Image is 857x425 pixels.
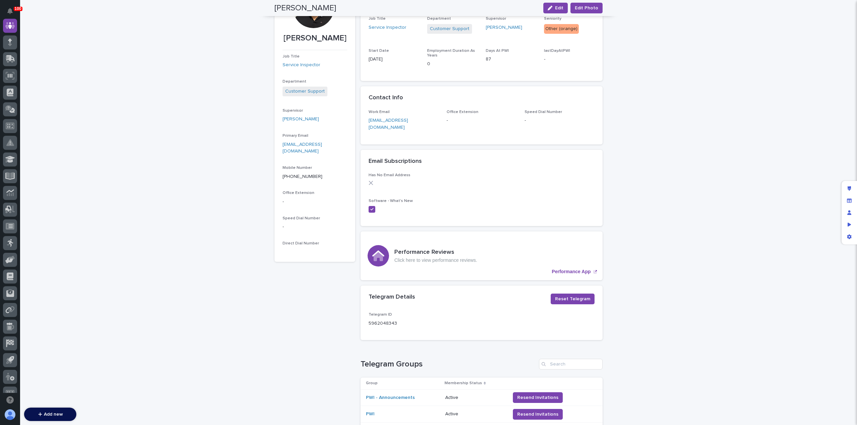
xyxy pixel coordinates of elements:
[445,380,482,387] p: Membership Status
[486,49,509,53] span: Days At PWI
[3,393,17,407] button: Open support chat
[283,166,312,170] span: Mobile Number
[361,389,603,406] tr: PWI - Announcements ActiveResend Invitations
[114,76,122,84] button: Start new chat
[7,26,122,37] p: Welcome 👋
[7,74,19,86] img: 1736555164131-43832dd5-751b-4058-ba23-39d91318e5a0
[369,94,403,102] h2: Contact Info
[369,158,422,165] h2: Email Subscriptions
[7,108,12,113] div: 📖
[544,56,595,63] p: -
[369,294,415,301] h2: Telegram Details
[430,25,469,32] a: Customer Support
[486,24,522,31] a: [PERSON_NAME]
[539,359,603,369] input: Search
[575,5,598,11] span: Edit Photo
[361,406,603,423] tr: PWI ActiveResend Invitations
[283,33,347,43] p: [PERSON_NAME]
[445,411,505,417] p: Active
[843,207,855,219] div: Manage users
[551,294,595,304] button: Reset Telegram
[543,3,568,13] button: Edit
[49,107,85,114] span: Onboarding Call
[570,3,603,13] button: Edit Photo
[283,62,320,69] a: Service Inspector
[283,174,322,179] a: [PHONE_NUMBER]
[366,411,375,417] a: PWI
[369,313,392,317] span: Telegram ID
[369,56,419,63] p: [DATE]
[283,80,306,84] span: Department
[283,109,303,113] span: Supervisor
[843,183,855,195] div: Edit layout
[361,359,536,369] h1: Telegram Groups
[283,55,300,59] span: Job Title
[8,8,17,19] div: Notifications100
[366,395,415,401] a: PWI - Announcements
[7,6,20,20] img: Stacker
[445,395,505,401] p: Active
[486,56,536,63] p: 87
[23,74,110,81] div: Start new chat
[447,117,517,124] p: -
[369,17,386,21] span: Job Title
[285,88,325,95] a: Customer Support
[42,108,47,113] div: 🔗
[361,231,603,280] a: Performance App
[369,199,413,203] span: Software - What's New
[283,191,314,195] span: Office Extension
[369,24,406,31] a: Service Inspector
[544,49,570,53] span: lastDayAtPWI
[275,3,336,13] h2: [PERSON_NAME]
[447,110,478,114] span: Office Extension
[513,409,563,420] button: Resend Invitations
[369,320,397,327] p: 5962048343
[517,394,558,401] span: Resend Invitations
[369,173,410,177] span: Has No Email Address
[39,105,88,117] a: 🔗Onboarding Call
[47,123,81,129] a: Powered byPylon
[283,134,308,138] span: Primary Email
[67,124,81,129] span: Pylon
[843,195,855,207] div: Manage fields and data
[513,392,563,403] button: Resend Invitations
[843,231,855,243] div: App settings
[525,110,562,114] span: Speed Dial Number
[3,408,17,422] button: users-avatar
[427,49,475,58] span: Employment Duration As Years
[3,4,17,18] button: Notifications
[366,380,378,387] p: Group
[427,17,451,21] span: Department
[555,296,590,302] span: Reset Telegram
[283,142,322,154] a: [EMAIL_ADDRESS][DOMAIN_NAME]
[4,105,39,117] a: 📖Help Docs
[843,219,855,231] div: Preview as
[525,117,595,124] p: -
[517,411,558,418] span: Resend Invitations
[544,24,579,34] div: Other (orange)
[369,110,390,114] span: Work Email
[7,37,122,48] p: How can we help?
[369,118,408,130] a: [EMAIL_ADDRESS][DOMAIN_NAME]
[394,249,477,256] h3: Performance Reviews
[283,198,347,205] p: -
[24,408,76,421] button: Add new
[283,241,319,245] span: Direct Dial Number
[544,17,561,21] span: Seniority
[369,49,389,53] span: Start Date
[283,116,319,123] a: [PERSON_NAME]
[283,223,347,230] p: -
[486,17,506,21] span: Supervisor
[555,6,563,10] span: Edit
[283,216,320,220] span: Speed Dial Number
[552,269,591,275] p: Performance App
[394,257,477,263] p: Click here to view performance reviews.
[13,107,36,114] span: Help Docs
[15,6,21,11] p: 100
[427,61,478,68] p: 0
[23,81,94,86] div: We're offline, we will be back soon!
